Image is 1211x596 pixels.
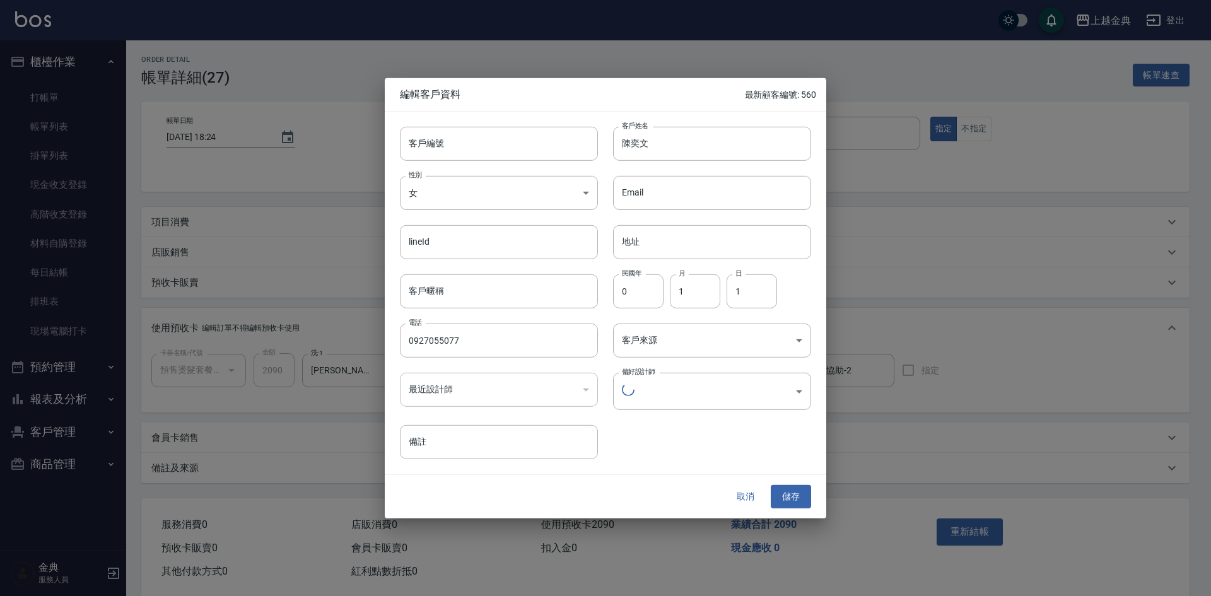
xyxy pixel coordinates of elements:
label: 月 [679,269,685,278]
p: 最新顧客編號: 560 [745,88,816,101]
label: 客戶姓名 [622,120,648,130]
label: 民國年 [622,269,641,278]
label: 電話 [409,318,422,327]
label: 偏好設計師 [622,367,655,377]
button: 取消 [725,485,766,508]
label: 性別 [409,170,422,179]
span: 編輯客戶資料 [400,88,745,100]
button: 儲存 [771,485,811,508]
div: 女 [400,175,598,209]
label: 日 [735,269,742,278]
